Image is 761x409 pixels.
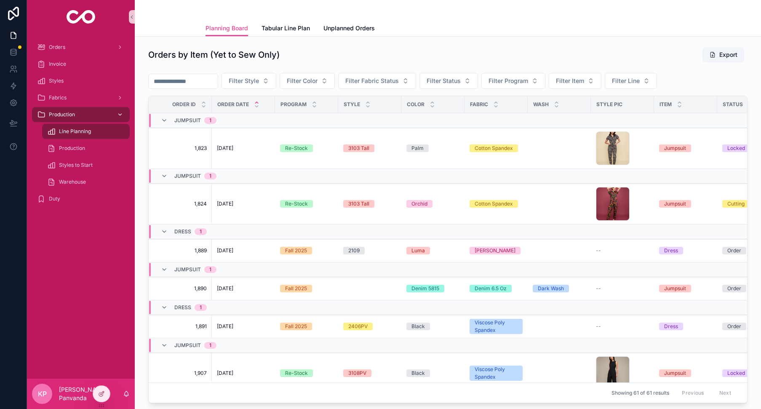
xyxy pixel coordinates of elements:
span: Line Planning [59,128,91,135]
span: Styles [49,78,64,84]
div: 1 [209,342,211,349]
button: Select Button [222,73,276,89]
div: Jumpsuit [664,285,686,292]
a: Planning Board [206,21,248,37]
span: Status [723,101,743,108]
div: 2109 [348,247,360,254]
button: Select Button [605,73,657,89]
a: -- [596,285,649,292]
a: Orchid [406,200,459,208]
a: Black [406,369,459,377]
div: Denim 6.5 Oz [475,285,507,292]
div: 3108PV [348,369,366,377]
button: Select Button [549,73,601,89]
a: 1,889 [159,247,207,254]
div: Fall 2025 [285,247,307,254]
span: KP [38,389,47,399]
a: Jumpsuit [659,369,712,377]
span: Color [407,101,425,108]
div: 2406PV [348,323,368,330]
div: 1 [200,304,202,311]
span: Filter Line [612,77,640,85]
div: scrollable content [27,34,135,217]
span: Jumpsuit [174,342,201,349]
a: [DATE] [217,370,270,377]
a: 1,823 [159,145,207,152]
span: [DATE] [217,145,233,152]
span: [DATE] [217,247,233,254]
span: Filter Status [427,77,461,85]
span: Invoice [49,61,66,67]
a: Fall 2025 [280,323,333,330]
span: Filter Style [229,77,259,85]
div: Order [727,323,741,330]
a: Cotton Spandex [470,144,523,152]
span: -- [596,247,601,254]
span: Wash [533,101,549,108]
div: Denim 5815 [411,285,439,292]
span: Fabric [470,101,488,108]
div: [PERSON_NAME] [475,247,515,254]
a: Warehouse [42,174,130,190]
a: Viscose Poly Spandex [470,319,523,334]
a: Fall 2025 [280,247,333,254]
a: Luma [406,247,459,254]
div: Jumpsuit [664,369,686,377]
div: Palm [411,144,424,152]
a: Denim 5815 [406,285,459,292]
img: App logo [67,10,96,24]
a: Styles [32,73,130,88]
span: Filter Color [287,77,318,85]
p: [PERSON_NAME] Panvanda [59,385,123,402]
div: Cotton Spandex [475,144,513,152]
a: [PERSON_NAME] [470,247,523,254]
h1: Orders by Item (Yet to Sew Only) [148,49,280,61]
span: Production [59,145,85,152]
div: Cutting [727,200,745,208]
span: Order Date [217,101,249,108]
a: Viscose Poly Spandex [470,366,523,381]
span: Planning Board [206,24,248,32]
a: 1,907 [159,370,207,377]
a: -- [596,247,649,254]
span: Fabrics [49,94,67,101]
a: 2109 [343,247,396,254]
span: Orders [49,44,65,51]
span: 1,891 [159,323,207,330]
a: [DATE] [217,323,270,330]
a: Dress [659,247,712,254]
a: [DATE] [217,247,270,254]
div: Viscose Poly Spandex [475,366,518,381]
a: Production [42,141,130,156]
span: Duty [49,195,60,202]
a: Jumpsuit [659,144,712,152]
a: [DATE] [217,200,270,207]
div: Fall 2025 [285,285,307,292]
span: [DATE] [217,323,233,330]
div: Cotton Spandex [475,200,513,208]
span: -- [596,323,601,330]
div: Fall 2025 [285,323,307,330]
div: Dress [664,323,678,330]
a: 1,890 [159,285,207,292]
a: Denim 6.5 Oz [470,285,523,292]
span: Tabular Line Plan [262,24,310,32]
a: Duty [32,191,130,206]
button: Select Button [280,73,335,89]
span: Filter Item [556,77,584,85]
a: [DATE] [217,285,270,292]
button: Select Button [481,73,545,89]
a: Black [406,323,459,330]
div: Re-Stock [285,369,308,377]
div: Locked [727,369,745,377]
div: Orchid [411,200,427,208]
div: Black [411,369,425,377]
a: Dress [659,323,712,330]
a: 3103 Tall [343,144,396,152]
div: 1 [200,228,202,235]
span: Program [280,101,307,108]
a: Invoice [32,56,130,72]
